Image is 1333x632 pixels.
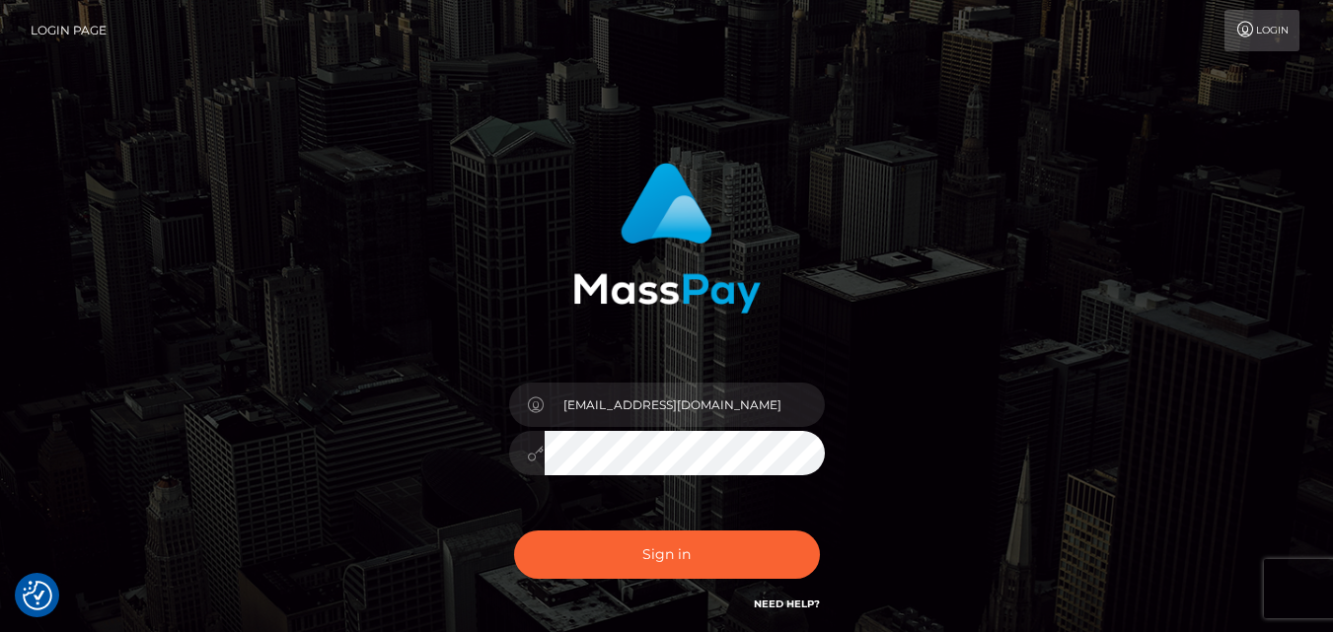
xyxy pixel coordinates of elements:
[23,581,52,610] button: Consent Preferences
[31,10,107,51] a: Login Page
[754,597,820,610] a: Need Help?
[1224,10,1299,51] a: Login
[573,163,761,314] img: MassPay Login
[23,581,52,610] img: Revisit consent button
[545,383,825,427] input: Username...
[514,530,820,579] button: Sign in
